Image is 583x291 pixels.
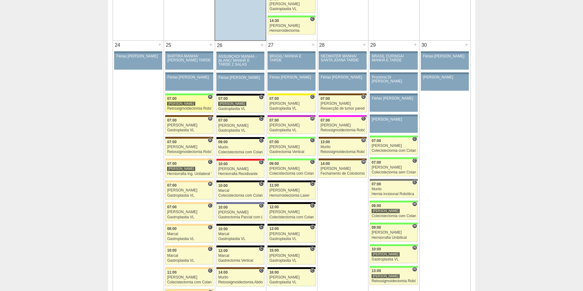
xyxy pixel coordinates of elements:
div: Key: Aviso [370,51,417,53]
div: ASSUNÇÃO/ MANHÃ -BLANC/ MANHÃ E TARDE 2 SALAS [219,55,262,67]
a: C 10:00 Marcal Gastroplastia VL [216,226,264,243]
span: Consultório [259,203,263,208]
a: C 12:00 Marcal Gastrectomia Vertical [216,247,264,264]
div: Marcal [218,189,263,193]
div: Key: Blanc [267,224,315,226]
span: 07:00 [372,139,381,143]
span: Consultório [310,246,315,251]
span: 12:00 [269,205,279,209]
span: Consultório [310,203,315,208]
div: 26 [215,41,225,50]
div: Gastroplastia VL [270,7,314,11]
a: H 13:00 [PERSON_NAME] Retossigmoidectomia Robótica [370,268,417,285]
span: Consultório [259,225,263,230]
a: C 12:00 [PERSON_NAME] Colecistectomia com Colangiografia VL [267,204,315,221]
div: Key: Santa Joana [319,93,366,95]
a: C 13:00 [PERSON_NAME] Gastroplastia VL [267,226,315,243]
a: C 07:00 [PERSON_NAME] Retossigmoidectomia Robótica [319,117,366,134]
div: + [464,41,469,49]
div: Murilo [372,187,416,191]
div: Key: Aviso [216,73,264,75]
div: Murilo [218,145,263,149]
a: C 10:00 Marcal Colecistectomia com Colangiografia VL [216,182,264,199]
div: Férias [PERSON_NAME] [372,96,416,100]
div: [PERSON_NAME] [167,145,211,149]
div: BARTIRA MANHÃ/ [PERSON_NAME] TARDE [167,54,211,62]
a: BRASIL CURINGA/ MANHÃ E TARDE [370,53,417,70]
span: 07:00 [218,96,228,101]
span: 07:00 [167,118,177,122]
div: Key: Aviso [370,93,417,95]
a: H 07:00 [PERSON_NAME] Retossigmoidectomia Robótica [165,95,213,112]
span: 10:00 [372,247,381,251]
span: 11:00 [167,270,177,275]
a: C 09:00 [PERSON_NAME] Colecistectomia com Colangiografia VL [267,160,315,177]
div: Key: Aviso [421,51,469,53]
div: Gastroplastia VL [167,215,211,219]
a: [PERSON_NAME] [370,116,417,133]
div: Key: Aviso [319,51,366,53]
span: 07:00 [269,118,279,122]
div: Key: Bartira [165,246,213,247]
div: Key: Santa Joana [319,137,366,139]
span: Consultório [310,16,315,21]
span: 07:00 [320,96,330,101]
a: H 14:00 [PERSON_NAME] Fechamento de Colostomia ou Enterostomia [319,160,366,177]
div: [PERSON_NAME] [269,123,314,127]
span: Hospital [361,138,366,143]
div: [PERSON_NAME] [269,275,314,279]
div: Colecistectomia com Colangiografia VL [218,194,263,198]
div: Key: Blanc [216,137,264,139]
span: 07:00 [167,205,177,209]
a: C 07:00 [PERSON_NAME] Herniorrafia Ing. Unilateral VL [165,160,213,177]
a: C 11:00 [PERSON_NAME] Hemorroidectomia Laser [267,182,315,199]
a: C 14:00 Murilo Retossigmoidectomia Abdominal VL [216,269,264,286]
span: 14:00 [320,162,330,166]
span: Consultório [310,138,315,143]
span: Hospital [310,116,315,121]
div: Key: Pro Matre [319,115,366,117]
div: + [362,41,367,49]
div: Key: Santa Joana [216,267,264,269]
span: 09:00 [372,225,381,230]
span: Consultório [259,181,263,186]
div: Férias [PERSON_NAME] [270,75,313,79]
a: C 09:00 Murilo Colecistectomia com Colangiografia VL [216,139,264,156]
span: Consultório [208,203,212,208]
div: Marcal [167,254,211,258]
div: BRASIL CURINGA/ MANHÃ E TARDE [372,54,416,62]
div: Key: Blanc [216,94,264,96]
div: Gastrectomia Vertical [269,150,314,154]
div: Herniorrafia Recidivante [218,172,263,176]
div: Gastrectomia Vertical [218,259,263,263]
div: [PERSON_NAME] [269,254,314,258]
span: Hospital [412,245,417,250]
div: Key: Brasil [370,136,417,137]
span: 09:00 [372,204,381,208]
div: [PERSON_NAME] [372,274,400,278]
div: Gastroplastia VL [269,237,314,241]
span: Consultório [259,160,263,165]
div: 28 [317,41,327,50]
a: H 10:00 [PERSON_NAME] Gastroplastia VL [370,246,417,263]
div: 29 [368,41,378,50]
div: Key: Aviso [370,115,417,116]
div: Key: Aviso [165,72,213,74]
span: 07:00 [320,118,330,122]
span: Hospital [412,224,417,228]
div: BRASIL/ MANHÃ E TARDE [270,54,313,62]
div: Key: Blanc [216,246,264,247]
div: Gastroplastia VL [269,128,314,132]
div: Marcal [167,232,211,236]
a: C 07:00 [PERSON_NAME] Gastroplastia VL [165,204,213,221]
div: Colecistectomia com Colangiografia VL [167,280,211,284]
a: C 14:30 [PERSON_NAME] Hemorroidectomia [268,17,316,35]
div: Key: Brasil [267,158,315,160]
div: Herniorrafia Ing. Unilateral VL [167,172,211,176]
a: Férias [PERSON_NAME] [267,74,315,91]
div: Key: Aviso [216,52,264,53]
div: Key: Blanc [267,180,315,182]
a: BARTIRA MANHÃ/ [PERSON_NAME] TARDE [165,53,213,70]
div: Key: Brasil [165,93,213,95]
a: BRASIL/ MANHÃ E TARDE [267,53,315,70]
